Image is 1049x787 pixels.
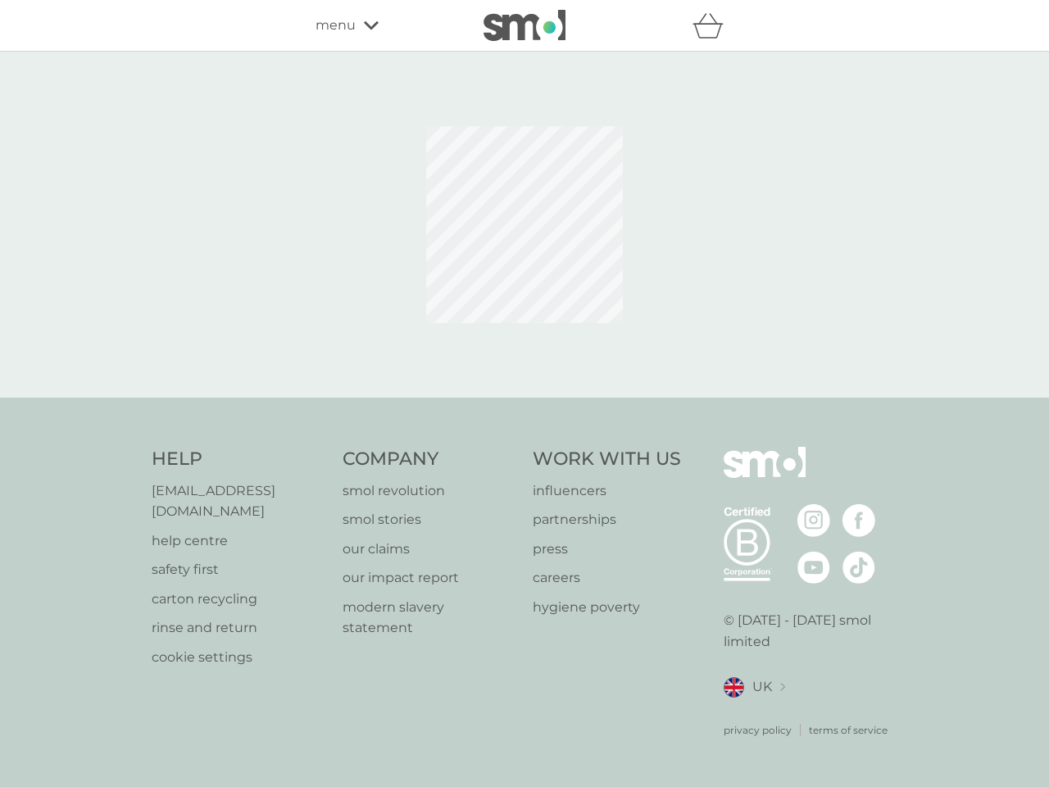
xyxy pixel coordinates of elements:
a: our impact report [343,567,517,589]
a: influencers [533,480,681,502]
div: basket [693,9,733,42]
h4: Work With Us [533,447,681,472]
h4: Help [152,447,326,472]
img: visit the smol Instagram page [797,504,830,537]
img: select a new location [780,683,785,692]
a: smol revolution [343,480,517,502]
img: visit the smol Facebook page [842,504,875,537]
a: cookie settings [152,647,326,668]
a: safety first [152,559,326,580]
span: UK [752,676,772,698]
img: smol [484,10,565,41]
a: [EMAIL_ADDRESS][DOMAIN_NAME] [152,480,326,522]
a: rinse and return [152,617,326,639]
img: visit the smol Youtube page [797,551,830,584]
p: © [DATE] - [DATE] smol limited [724,610,898,652]
img: smol [724,447,806,503]
a: modern slavery statement [343,597,517,639]
a: carton recycling [152,589,326,610]
span: menu [316,15,356,36]
a: partnerships [533,509,681,530]
a: our claims [343,539,517,560]
a: hygiene poverty [533,597,681,618]
a: help centre [152,530,326,552]
img: visit the smol Tiktok page [842,551,875,584]
a: terms of service [809,722,888,738]
img: UK flag [724,677,744,698]
a: careers [533,567,681,589]
a: privacy policy [724,722,792,738]
h4: Company [343,447,517,472]
a: smol stories [343,509,517,530]
a: press [533,539,681,560]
